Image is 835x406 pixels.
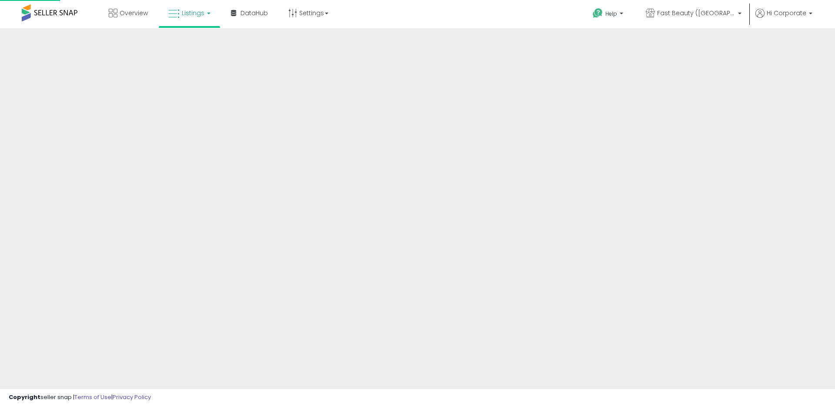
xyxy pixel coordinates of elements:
[605,10,617,17] span: Help
[120,9,148,17] span: Overview
[755,9,812,28] a: Hi Corporate
[240,9,268,17] span: DataHub
[767,9,806,17] span: Hi Corporate
[657,9,735,17] span: Fast Beauty ([GEOGRAPHIC_DATA])
[586,1,632,28] a: Help
[182,9,204,17] span: Listings
[592,8,603,19] i: Get Help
